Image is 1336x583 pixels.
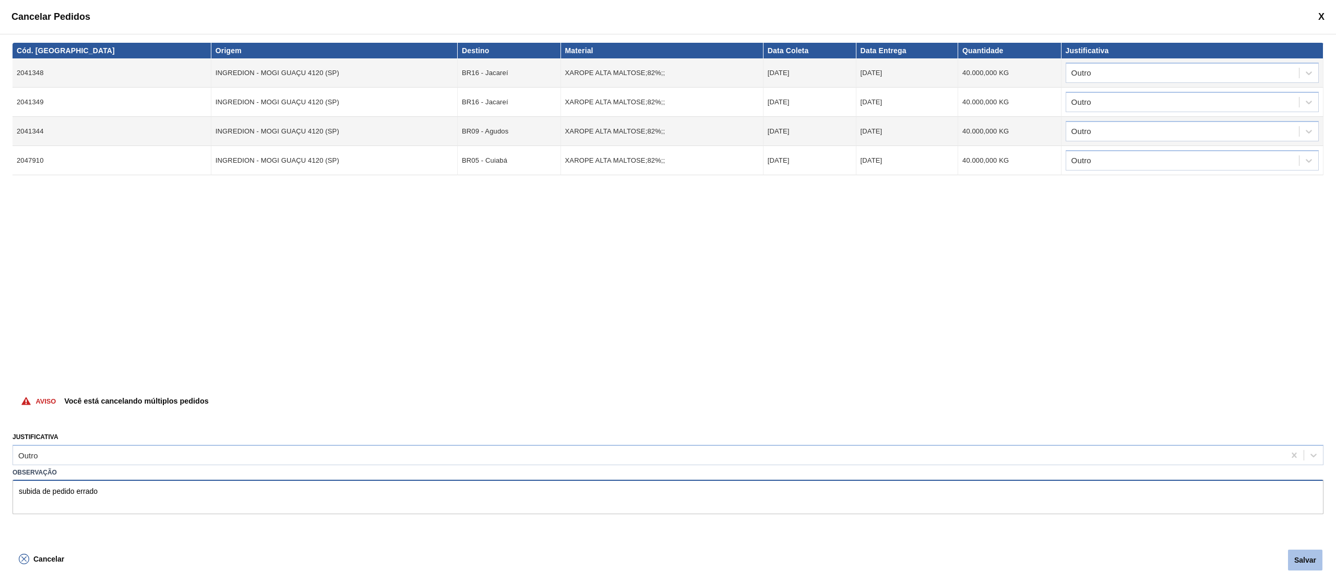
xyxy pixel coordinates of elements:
[458,43,561,58] th: Destino
[18,451,38,459] div: Outro
[764,117,856,146] td: [DATE]
[13,549,70,569] button: Cancelar
[13,433,58,441] label: Justificativa
[1071,128,1091,135] div: Outro
[64,397,208,405] p: Você está cancelando múltiplos pedidos
[1071,157,1091,164] div: Outro
[458,146,561,175] td: BR05 - Cuiabá
[561,146,764,175] td: XAROPE ALTA MALTOSE;82%;;
[561,117,764,146] td: XAROPE ALTA MALTOSE;82%;;
[211,88,458,117] td: INGREDION - MOGI GUAÇU 4120 (SP)
[13,465,1323,480] label: Observação
[958,146,1061,175] td: 40.000,000 KG
[211,43,458,58] th: Origem
[856,58,958,88] td: [DATE]
[561,88,764,117] td: XAROPE ALTA MALTOSE;82%;;
[211,146,458,175] td: INGREDION - MOGI GUAÇU 4120 (SP)
[13,58,211,88] td: 2041348
[1288,550,1322,570] button: Salvar
[13,146,211,175] td: 2047910
[958,43,1061,58] th: Quantidade
[764,146,856,175] td: [DATE]
[856,117,958,146] td: [DATE]
[13,88,211,117] td: 2041349
[958,117,1061,146] td: 40.000,000 KG
[458,88,561,117] td: BR16 - Jacareí
[764,43,856,58] th: Data Coleta
[1071,99,1091,106] div: Outro
[1071,69,1091,77] div: Outro
[13,480,1323,514] textarea: subida de pedido errado
[764,58,856,88] td: [DATE]
[458,117,561,146] td: BR09 - Agudos
[561,58,764,88] td: XAROPE ALTA MALTOSE;82%;;
[35,397,56,405] p: Aviso
[856,43,958,58] th: Data Entrega
[764,88,856,117] td: [DATE]
[13,43,211,58] th: Cód. [GEOGRAPHIC_DATA]
[458,58,561,88] td: BR16 - Jacareí
[1061,43,1323,58] th: Justificativa
[211,58,458,88] td: INGREDION - MOGI GUAÇU 4120 (SP)
[561,43,764,58] th: Material
[211,117,458,146] td: INGREDION - MOGI GUAÇU 4120 (SP)
[13,117,211,146] td: 2041344
[856,146,958,175] td: [DATE]
[856,88,958,117] td: [DATE]
[33,555,64,563] span: Cancelar
[958,58,1061,88] td: 40.000,000 KG
[11,11,90,22] span: Cancelar Pedidos
[958,88,1061,117] td: 40.000,000 KG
